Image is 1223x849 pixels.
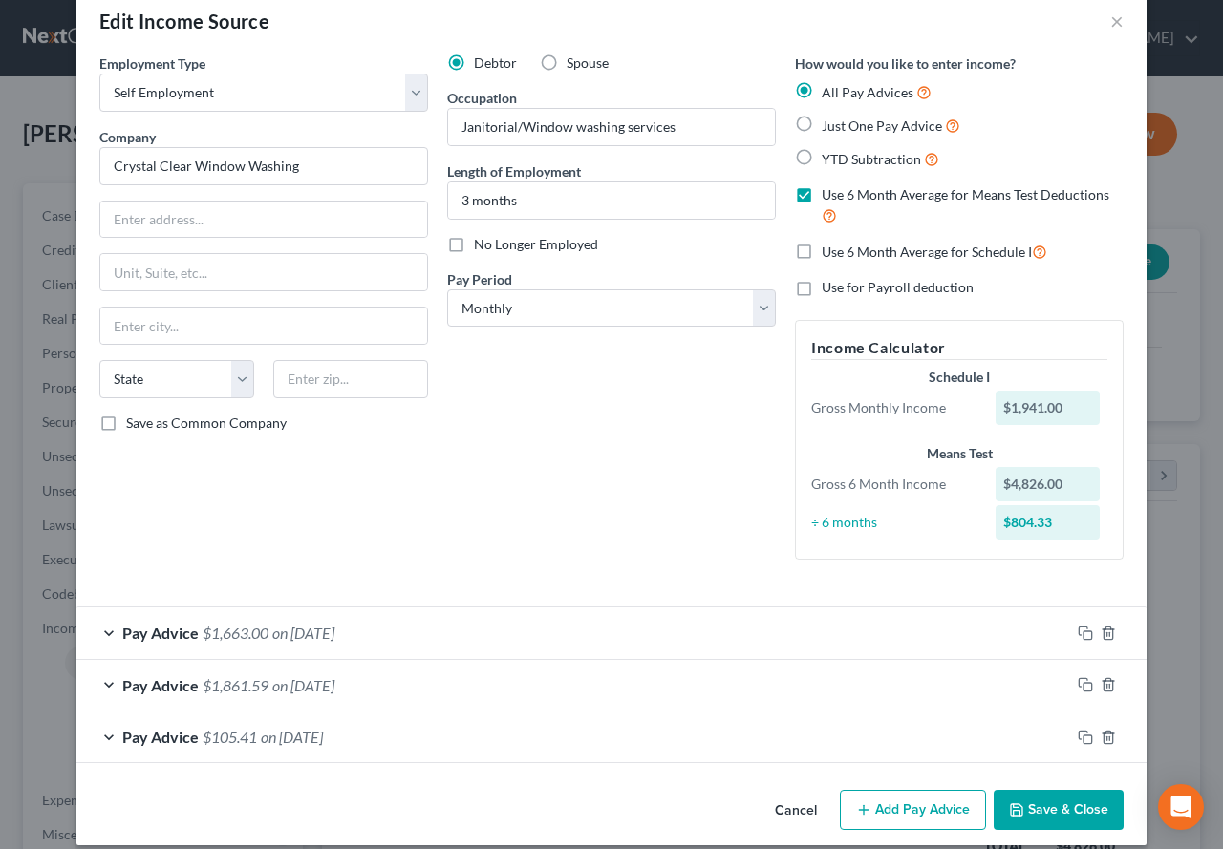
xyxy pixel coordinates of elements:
label: How would you like to enter income? [795,53,1016,74]
input: Enter zip... [273,360,428,398]
button: × [1110,10,1124,32]
input: Enter address... [100,202,427,238]
input: Unit, Suite, etc... [100,254,427,290]
label: Length of Employment [447,161,581,181]
span: YTD Subtraction [822,151,921,167]
span: No Longer Employed [474,236,598,252]
input: -- [448,109,775,145]
span: All Pay Advices [822,84,913,100]
span: $105.41 [203,728,257,746]
span: Company [99,129,156,145]
div: ÷ 6 months [802,513,986,532]
div: Gross 6 Month Income [802,475,986,494]
button: Cancel [760,792,832,830]
span: Employment Type [99,55,205,72]
input: ex: 2 years [448,182,775,219]
span: Use 6 Month Average for Means Test Deductions [822,186,1109,202]
input: Enter city... [100,308,427,344]
div: Means Test [811,444,1107,463]
span: on [DATE] [272,624,334,642]
span: on [DATE] [261,728,323,746]
span: $1,663.00 [203,624,268,642]
div: Open Intercom Messenger [1158,784,1204,830]
span: Use for Payroll deduction [822,279,974,295]
span: Save as Common Company [126,414,287,431]
span: $1,861.59 [203,676,268,694]
span: Pay Period [447,271,512,287]
div: Schedule I [811,368,1107,387]
div: $1,941.00 [996,391,1101,425]
label: Occupation [447,88,517,108]
span: Pay Advice [122,676,199,694]
span: Debtor [474,54,517,71]
div: Gross Monthly Income [802,398,986,417]
span: Pay Advice [122,728,199,746]
input: Search company by name... [99,147,428,185]
div: $4,826.00 [996,467,1101,501]
span: on [DATE] [272,676,334,694]
button: Save & Close [994,790,1124,830]
span: Spouse [567,54,609,71]
div: Edit Income Source [99,8,269,34]
span: Just One Pay Advice [822,117,942,134]
span: Pay Advice [122,624,199,642]
div: $804.33 [996,505,1101,540]
h5: Income Calculator [811,336,1107,360]
span: Use 6 Month Average for Schedule I [822,244,1032,260]
button: Add Pay Advice [840,790,986,830]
